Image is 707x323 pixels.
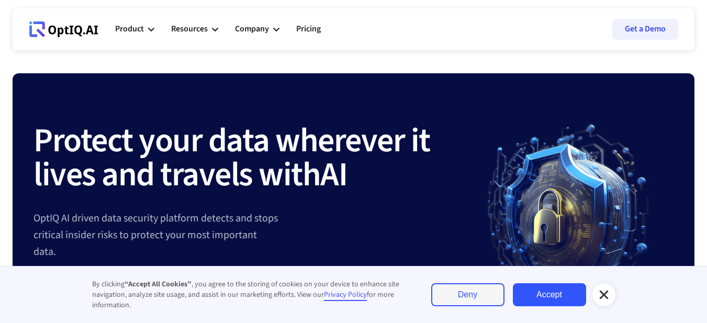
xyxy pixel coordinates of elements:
[171,22,208,36] div: Resources
[431,283,504,306] a: Deny
[29,14,98,45] a: Webflow Homepage
[33,210,464,260] div: OptIQ AI driven data security platform detects and stops critical insider risks to protect your m...
[115,22,144,36] div: Product
[33,117,430,199] strong: Protect your data wherever it lives and travels with
[296,14,321,45] a: Pricing
[171,14,218,45] div: Resources
[324,289,367,301] a: Privacy Policy
[115,14,154,45] div: Product
[612,19,678,40] a: Get a Demo
[513,283,586,306] a: Accept
[235,14,279,45] div: Company
[92,279,410,310] div: By clicking , you agree to the storing of cookies on your device to enhance site navigation, anal...
[320,151,347,199] strong: AI
[235,22,269,36] div: Company
[125,279,192,289] strong: “Accept All Cookies”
